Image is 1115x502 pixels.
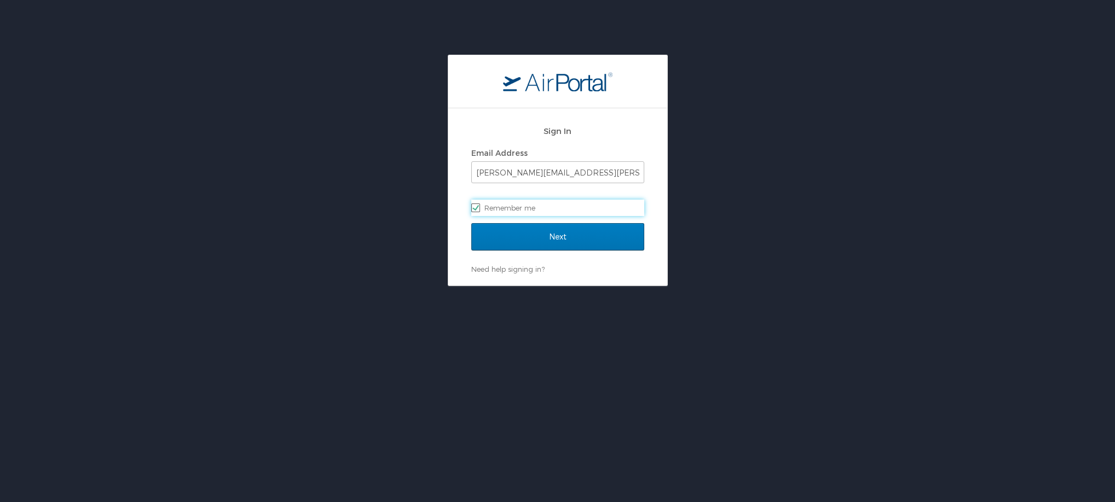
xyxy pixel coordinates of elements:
input: Next [471,223,644,250]
a: Need help signing in? [471,265,545,273]
label: Remember me [471,200,644,216]
label: Email Address [471,148,528,157]
h2: Sign In [471,125,644,137]
img: logo [503,72,613,91]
